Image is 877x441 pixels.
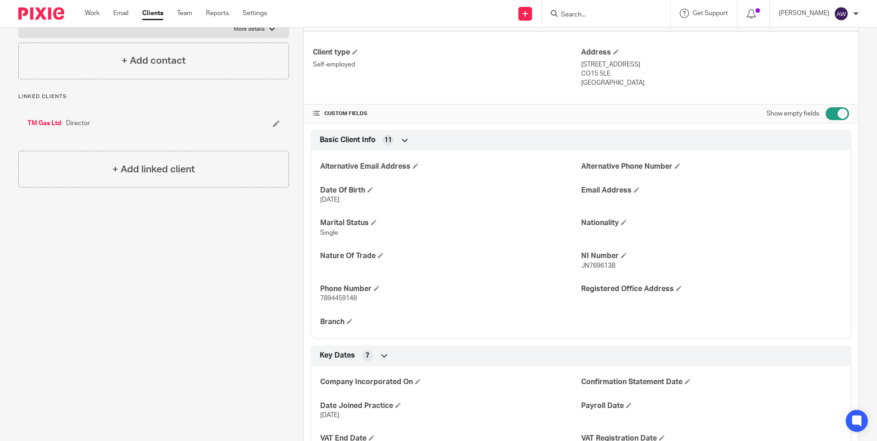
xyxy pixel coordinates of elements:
h4: CUSTOM FIELDS [313,110,581,117]
a: Reports [206,9,229,18]
h4: Marital Status [320,218,581,228]
h4: Confirmation Statement Date [581,377,842,387]
p: More details [234,26,265,33]
p: Self-employed [313,60,581,69]
span: Single [320,230,338,236]
img: Pixie [18,7,64,20]
span: 7894459148 [320,295,357,302]
span: Key Dates [320,351,355,360]
span: Get Support [693,10,728,17]
p: Linked clients [18,93,289,100]
img: svg%3E [834,6,849,21]
span: [DATE] [320,412,339,419]
p: [GEOGRAPHIC_DATA] [581,78,849,88]
h4: Company Incorporated On [320,377,581,387]
h4: Nationality [581,218,842,228]
p: CO15 5LE [581,69,849,78]
a: Work [85,9,100,18]
span: 11 [384,136,392,145]
h4: NI Number [581,251,842,261]
a: Email [113,9,128,18]
h4: Date Of Birth [320,186,581,195]
h4: Nature Of Trade [320,251,581,261]
h4: Registered Office Address [581,284,842,294]
h4: Date Joined Practice [320,401,581,411]
h4: Payroll Date [581,401,842,411]
span: Basic Client Info [320,135,376,145]
span: 7 [366,351,369,360]
h4: + Add contact [122,54,186,68]
h4: Alternative Phone Number [581,162,842,171]
a: Clients [142,9,163,18]
h4: + Add linked client [112,162,195,176]
span: Director [66,119,90,128]
a: Settings [243,9,267,18]
a: Team [177,9,192,18]
label: Show empty fields [766,109,819,118]
span: [DATE] [320,197,339,203]
h4: Email Address [581,186,842,195]
span: JN769613B [581,263,616,269]
h4: Branch [320,317,581,327]
p: [PERSON_NAME] [779,9,829,18]
h4: Client type [313,48,581,57]
h4: Address [581,48,849,57]
h4: Phone Number [320,284,581,294]
h4: Alternative Email Address [320,162,581,171]
p: [STREET_ADDRESS] [581,60,849,69]
a: TM Gas Ltd [28,119,61,128]
input: Search [560,11,643,19]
